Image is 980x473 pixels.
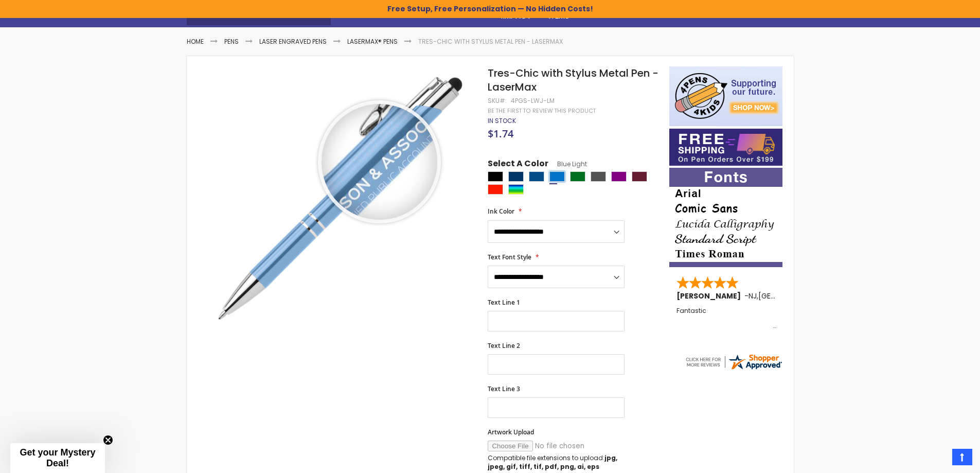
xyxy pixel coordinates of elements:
span: NJ [749,291,757,301]
img: font-personalization-examples [669,168,782,267]
div: 4PGS-LWJ-LM [511,97,555,105]
span: [PERSON_NAME] [676,291,744,301]
strong: SKU [488,96,507,105]
img: 4pens.com widget logo [684,353,783,371]
div: Green [570,171,585,182]
span: Ink Color [488,207,514,216]
span: Blue Light [548,160,587,168]
div: Navy Blue [508,171,524,182]
div: Dark Red [632,171,647,182]
p: Compatible file extensions to upload: [488,454,625,470]
img: Free shipping on orders over $199 [669,129,782,166]
li: Tres-Chic with Stylus Metal Pen - LaserMax [418,38,563,46]
div: Availability [488,117,516,125]
div: Assorted [508,184,524,195]
div: Blue Light [549,171,565,182]
div: Ocean Blue [529,171,544,182]
div: Gunmetal [591,171,606,182]
a: Laser Engraved Pens [259,37,327,46]
span: Get your Mystery Deal! [20,447,95,468]
span: Text Line 3 [488,384,520,393]
span: Text Font Style [488,253,531,261]
a: 4pens.com certificate URL [684,364,783,373]
span: Tres-Chic with Stylus Metal Pen - LaserMax [488,66,658,94]
div: Fantastic [676,307,776,329]
strong: jpg, jpeg, gif, tiff, tif, pdf, png, ai, eps [488,453,617,470]
img: 4pens 4 kids [669,66,782,126]
span: Artwork Upload [488,428,534,436]
a: Be the first to review this product [488,107,596,115]
div: Bright Red [488,184,503,195]
span: In stock [488,116,516,125]
span: [GEOGRAPHIC_DATA] [758,291,834,301]
span: Select A Color [488,158,548,172]
span: Text Line 2 [488,341,520,350]
a: Top [952,449,972,465]
a: Pens [224,37,239,46]
a: Home [187,37,204,46]
div: Black [488,171,503,182]
button: Close teaser [103,435,113,445]
span: $1.74 [488,127,513,141]
div: Purple [611,171,627,182]
span: - , [744,291,834,301]
span: Text Line 1 [488,298,520,307]
div: Get your Mystery Deal!Close teaser [10,443,105,473]
img: light-blue-lwj-lm-tres-chic-w-stylus-lasermax_1.jpg [207,65,474,332]
a: LaserMax® Pens [347,37,398,46]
